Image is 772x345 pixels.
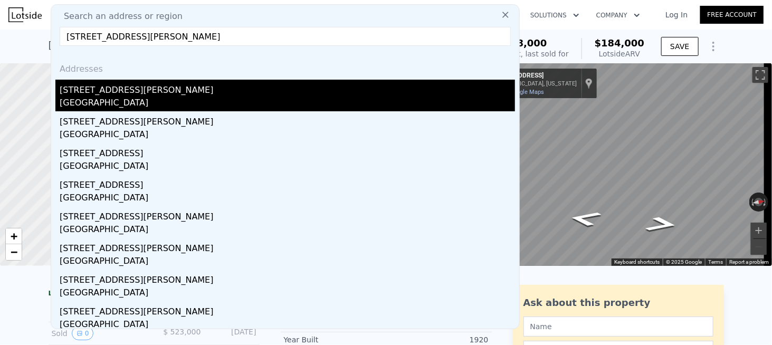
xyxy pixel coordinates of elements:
[60,175,515,191] div: [STREET_ADDRESS]
[284,334,386,345] div: Year Built
[666,259,702,265] span: © 2025 Google
[52,327,146,340] div: Sold
[6,244,22,260] a: Zoom out
[751,223,767,238] button: Zoom in
[483,63,772,266] div: Street View
[60,27,511,46] input: Enter an address, city, region, neighborhood or zip code
[487,80,577,87] div: [GEOGRAPHIC_DATA], [US_STATE]
[60,143,515,160] div: [STREET_ADDRESS]
[523,317,713,337] input: Name
[749,197,769,208] button: Reset the view
[614,258,660,266] button: Keyboard shortcuts
[60,223,515,238] div: [GEOGRAPHIC_DATA]
[6,228,22,244] a: Zoom in
[749,193,755,212] button: Rotate counterclockwise
[55,10,183,23] span: Search an address or region
[49,38,262,53] div: [STREET_ADDRESS] , Chattanooga , TN 37407
[522,6,588,25] button: Solutions
[729,259,769,265] a: Report a problem
[60,286,515,301] div: [GEOGRAPHIC_DATA]
[11,229,17,243] span: +
[72,327,94,340] button: View historical data
[482,49,569,59] div: Off Market, last sold for
[49,289,260,300] div: LISTING & SALE HISTORY
[661,37,698,56] button: SAVE
[700,6,764,24] a: Free Account
[60,80,515,97] div: [STREET_ADDRESS][PERSON_NAME]
[60,191,515,206] div: [GEOGRAPHIC_DATA]
[60,160,515,175] div: [GEOGRAPHIC_DATA]
[504,37,547,49] span: $58,000
[595,49,645,59] div: Lotside ARV
[60,318,515,333] div: [GEOGRAPHIC_DATA]
[8,7,42,22] img: Lotside
[163,328,201,336] span: $ 523,000
[523,295,713,310] div: Ask about this property
[708,259,723,265] a: Terms (opens in new tab)
[60,206,515,223] div: [STREET_ADDRESS][PERSON_NAME]
[763,193,769,212] button: Rotate clockwise
[209,327,256,340] div: [DATE]
[60,301,515,318] div: [STREET_ADDRESS][PERSON_NAME]
[588,6,649,25] button: Company
[595,37,645,49] span: $184,000
[752,67,768,83] button: Toggle fullscreen view
[632,213,692,236] path: Go Northeast, 10th Ave
[60,128,515,143] div: [GEOGRAPHIC_DATA]
[555,207,615,231] path: Go Southwest, 10th Ave
[60,111,515,128] div: [STREET_ADDRESS][PERSON_NAME]
[703,36,724,57] button: Show Options
[487,72,577,80] div: [STREET_ADDRESS]
[60,97,515,111] div: [GEOGRAPHIC_DATA]
[585,78,593,89] a: Show location on map
[11,245,17,258] span: −
[483,63,772,266] div: Map
[55,54,515,80] div: Addresses
[60,255,515,270] div: [GEOGRAPHIC_DATA]
[386,334,489,345] div: 1920
[60,238,515,255] div: [STREET_ADDRESS][PERSON_NAME]
[60,270,515,286] div: [STREET_ADDRESS][PERSON_NAME]
[653,9,700,20] a: Log In
[751,239,767,255] button: Zoom out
